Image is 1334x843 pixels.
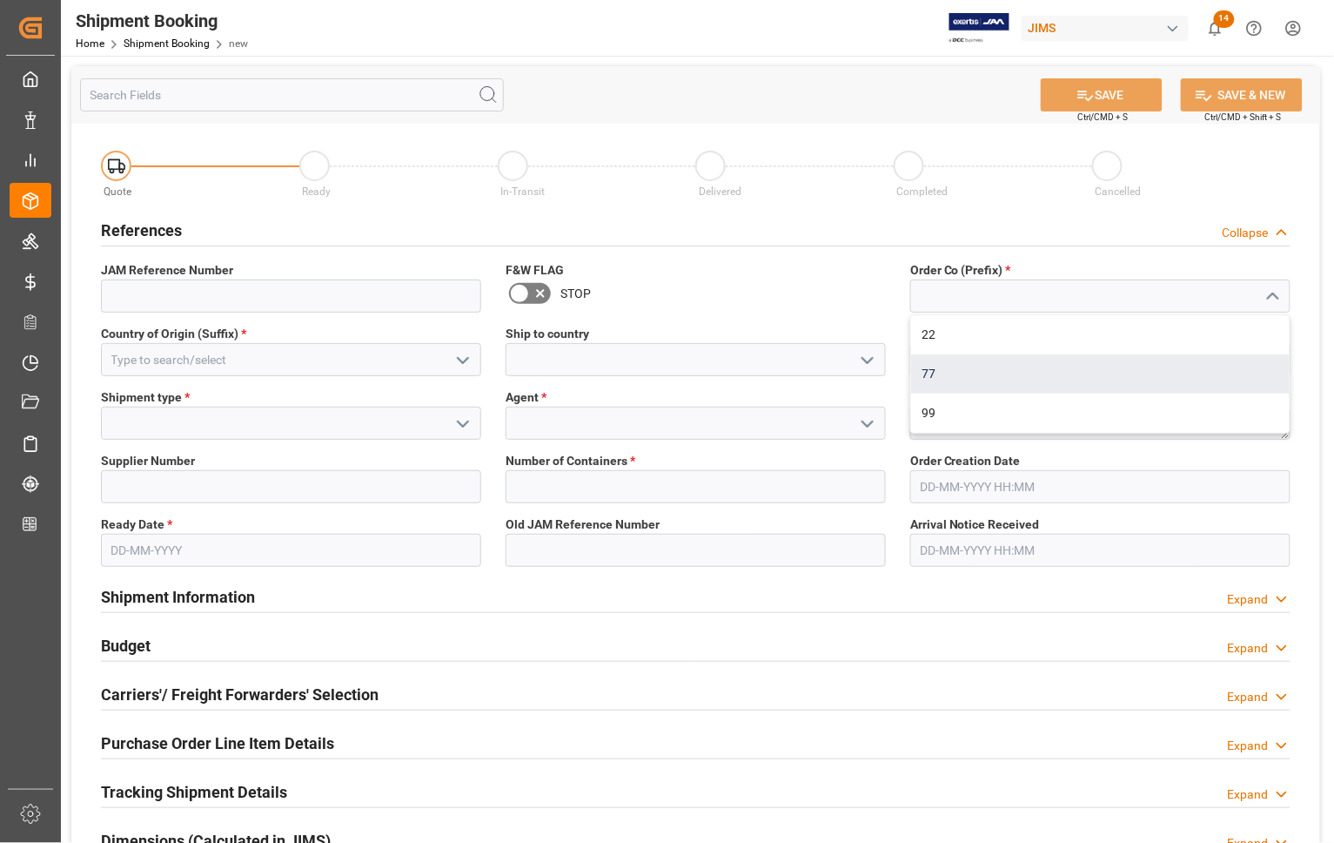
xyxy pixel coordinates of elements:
[101,219,182,242] h2: References
[101,516,172,534] span: Ready Date
[449,410,475,437] button: open menu
[1258,283,1284,310] button: close menu
[1228,737,1269,755] div: Expand
[1228,590,1269,609] div: Expand
[854,410,880,437] button: open menu
[101,388,190,407] span: Shipment type
[101,585,255,609] h2: Shipment Information
[101,634,151,658] h2: Budget
[1022,11,1196,44] button: JIMS
[910,452,1021,470] span: Order Creation Date
[911,394,1290,433] div: 99
[1223,224,1269,242] div: Collapse
[506,325,589,343] span: Ship to country
[1196,9,1235,48] button: show 14 new notifications
[910,516,1040,534] span: Arrival Notice Received
[76,8,248,34] div: Shipment Booking
[449,347,475,374] button: open menu
[1181,78,1303,111] button: SAVE & NEW
[910,261,1011,280] span: Order Co (Prefix)
[1041,78,1163,111] button: SAVE
[101,325,246,343] span: Country of Origin (Suffix)
[506,261,564,280] span: F&W FLAG
[1214,10,1235,28] span: 14
[76,37,104,50] a: Home
[910,470,1290,503] input: DD-MM-YYYY HH:MM
[101,534,481,567] input: DD-MM-YYYY
[1228,639,1269,658] div: Expand
[1022,16,1189,41] div: JIMS
[104,185,132,198] span: Quote
[80,78,504,111] input: Search Fields
[910,534,1290,567] input: DD-MM-YYYY HH:MM
[500,185,545,198] span: In-Transit
[506,388,546,407] span: Agent
[506,516,660,534] span: Old JAM Reference Number
[897,185,949,198] span: Completed
[101,452,195,470] span: Supplier Number
[1078,111,1129,124] span: Ctrl/CMD + S
[1096,185,1142,198] span: Cancelled
[911,354,1290,394] div: 77
[1235,9,1274,48] button: Help Center
[699,185,741,198] span: Delivered
[1205,111,1282,124] span: Ctrl/CMD + Shift + S
[101,343,481,376] input: Type to search/select
[1228,786,1269,804] div: Expand
[560,285,591,303] span: STOP
[101,683,379,706] h2: Carriers'/ Freight Forwarders' Selection
[101,732,334,755] h2: Purchase Order Line Item Details
[911,315,1290,354] div: 22
[124,37,210,50] a: Shipment Booking
[1228,688,1269,706] div: Expand
[101,261,233,280] span: JAM Reference Number
[101,780,287,804] h2: Tracking Shipment Details
[302,185,331,198] span: Ready
[949,13,1009,44] img: Exertis%20JAM%20-%20Email%20Logo.jpg_1722504956.jpg
[506,452,635,470] span: Number of Containers
[854,347,880,374] button: open menu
